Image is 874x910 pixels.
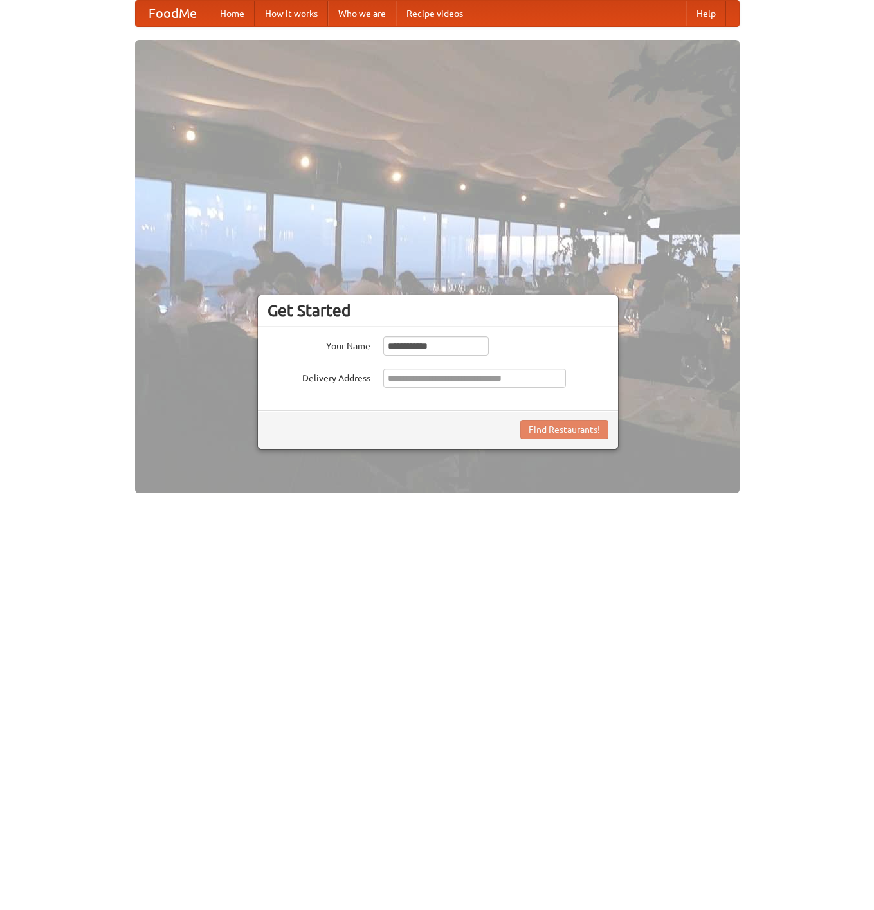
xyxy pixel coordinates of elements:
[686,1,726,26] a: Help
[210,1,255,26] a: Home
[268,301,608,320] h3: Get Started
[268,336,370,352] label: Your Name
[255,1,328,26] a: How it works
[396,1,473,26] a: Recipe videos
[328,1,396,26] a: Who we are
[136,1,210,26] a: FoodMe
[268,369,370,385] label: Delivery Address
[520,420,608,439] button: Find Restaurants!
